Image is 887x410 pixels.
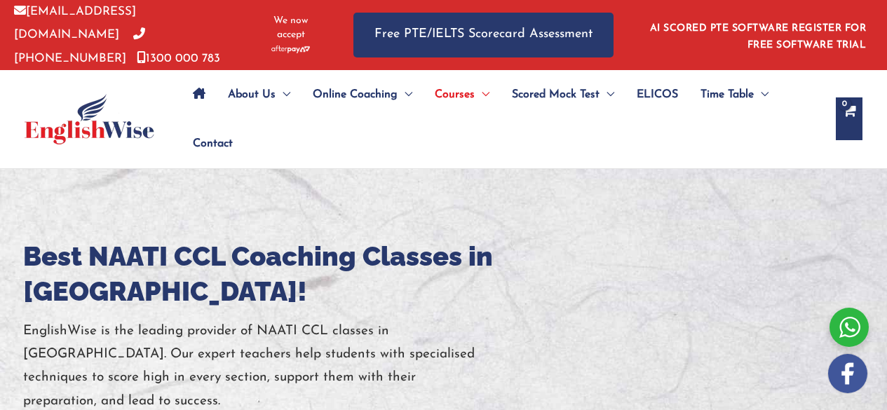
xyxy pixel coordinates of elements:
span: Menu Toggle [475,70,489,119]
span: ELICOS [637,70,678,119]
nav: Site Navigation: Main Menu [182,70,822,168]
a: 1300 000 783 [137,53,220,64]
h1: Best NAATI CCL Coaching Classes in [GEOGRAPHIC_DATA]! [23,239,514,309]
span: Courses [435,70,475,119]
a: Free PTE/IELTS Scorecard Assessment [353,13,614,57]
span: Contact [193,119,233,168]
a: Time TableMenu Toggle [689,70,780,119]
span: Time Table [700,70,754,119]
span: About Us [228,70,276,119]
aside: Header Widget 1 [642,12,873,57]
a: View Shopping Cart, empty [836,97,862,140]
span: Menu Toggle [398,70,412,119]
span: Menu Toggle [754,70,768,119]
span: Menu Toggle [276,70,290,119]
a: CoursesMenu Toggle [424,70,501,119]
a: ELICOS [625,70,689,119]
a: Contact [182,119,233,168]
img: white-facebook.png [828,354,867,393]
span: Online Coaching [313,70,398,119]
a: AI SCORED PTE SOFTWARE REGISTER FOR FREE SOFTWARE TRIAL [650,23,867,50]
a: Scored Mock TestMenu Toggle [501,70,625,119]
img: Afterpay-Logo [271,46,310,53]
span: Scored Mock Test [512,70,600,119]
a: Online CoachingMenu Toggle [302,70,424,119]
img: cropped-ew-logo [25,94,154,144]
span: Menu Toggle [600,70,614,119]
a: [EMAIL_ADDRESS][DOMAIN_NAME] [14,6,136,41]
a: About UsMenu Toggle [217,70,302,119]
a: [PHONE_NUMBER] [14,29,145,64]
span: We now accept [263,14,318,42]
